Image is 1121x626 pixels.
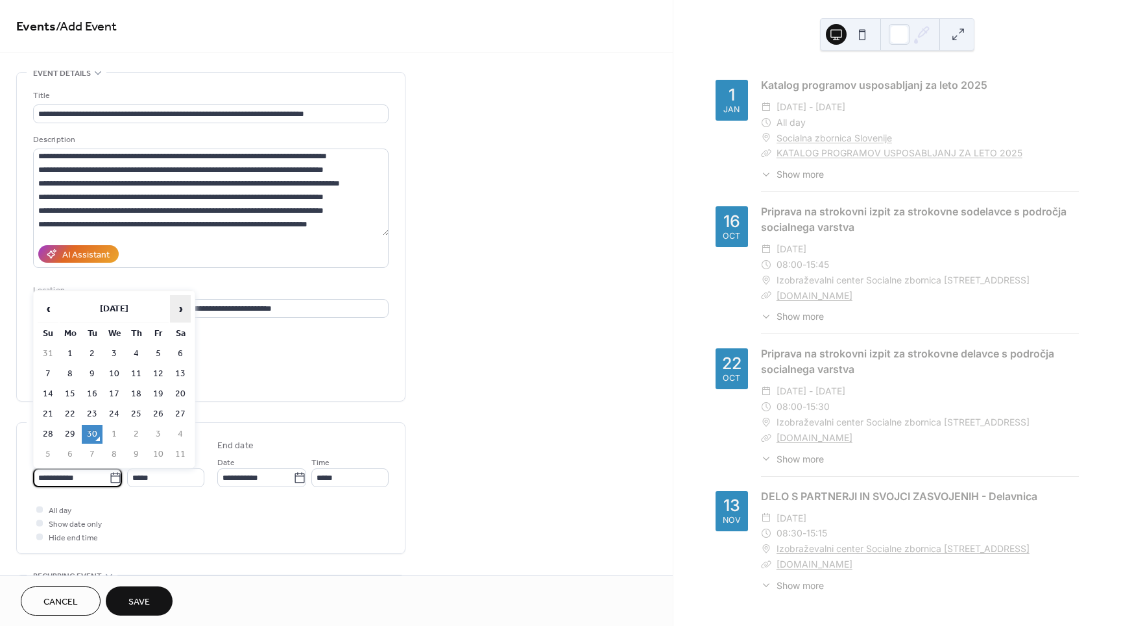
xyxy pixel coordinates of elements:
div: ​ [761,145,771,161]
td: 23 [82,405,102,424]
td: 3 [104,344,125,363]
a: KATALOG PROGRAMOV USPOSABLJANJ ZA LETO 2025 [777,147,1022,158]
td: 9 [82,365,102,383]
span: Show date only [49,518,102,531]
div: 16 [723,213,740,230]
td: 2 [82,344,102,363]
button: ​Show more [761,579,824,592]
th: [DATE] [60,295,169,323]
div: ​ [761,272,771,288]
div: ​ [761,257,771,272]
div: ​ [761,557,771,572]
span: 08:00 [777,399,802,415]
td: 7 [82,445,102,464]
th: We [104,324,125,343]
span: [DATE] [777,241,806,257]
div: ​ [761,309,771,323]
td: 1 [60,344,80,363]
div: ​ [761,167,771,181]
div: ​ [761,399,771,415]
td: 25 [126,405,147,424]
span: - [802,257,806,272]
td: 22 [60,405,80,424]
td: 5 [38,445,58,464]
td: 3 [148,425,169,444]
div: Location [33,283,386,297]
td: 11 [126,365,147,383]
a: [DOMAIN_NAME] [777,559,852,570]
div: Oct [723,374,740,383]
th: Tu [82,324,102,343]
div: ​ [761,383,771,399]
td: 10 [104,365,125,383]
td: 24 [104,405,125,424]
div: AI Assistant [62,248,110,262]
span: All day [49,504,71,518]
span: Cancel [43,596,78,609]
td: 31 [38,344,58,363]
td: 28 [38,425,58,444]
td: 4 [170,425,191,444]
div: 22 [722,355,741,372]
span: Show more [777,309,824,323]
div: ​ [761,452,771,466]
button: ​Show more [761,452,824,466]
span: 08:00 [777,257,802,272]
span: Izobraževalni center Socialne zbornica [STREET_ADDRESS] [777,415,1030,430]
span: Save [128,596,150,609]
div: ​ [761,525,771,541]
td: 9 [126,445,147,464]
td: 21 [38,405,58,424]
td: 5 [148,344,169,363]
td: 11 [170,445,191,464]
a: Katalog programov usposabljanj za leto 2025 [761,78,987,91]
span: [DATE] - [DATE] [777,383,845,399]
a: [DOMAIN_NAME] [777,432,852,443]
a: Socialna zbornica Slovenije [777,130,892,146]
td: 1 [104,425,125,444]
span: Event details [33,67,91,80]
span: Show more [777,167,824,181]
div: Title [33,89,386,102]
td: 13 [170,365,191,383]
td: 14 [38,385,58,403]
div: Oct [723,232,740,241]
span: 15:15 [806,525,827,541]
div: ​ [761,430,771,446]
span: ‹ [38,296,58,322]
a: Priprava na strokovni izpit za strokovne delavce s področja socialnega varstva [761,347,1054,376]
button: ​Show more [761,167,824,181]
td: 2 [126,425,147,444]
td: 6 [60,445,80,464]
button: ​Show more [761,309,824,323]
td: 19 [148,385,169,403]
span: All day [777,115,806,130]
div: Description [33,133,386,147]
th: Th [126,324,147,343]
div: ​ [761,99,771,115]
span: 08:30 [777,525,802,541]
a: Priprava na strokovni izpit za strokovne sodelavce s področja socialnega varstva [761,205,1067,234]
div: Nov [723,516,741,525]
span: Date [217,456,235,470]
div: Jan [723,106,740,114]
span: Izobraževalni center Socialne zbornica [STREET_ADDRESS] [777,272,1030,288]
span: / Add Event [56,14,117,40]
span: Show more [777,452,824,466]
span: Hide end time [49,531,98,545]
td: 17 [104,385,125,403]
div: ​ [761,415,771,430]
th: Su [38,324,58,343]
span: 15:45 [806,257,829,272]
a: Cancel [21,586,101,616]
div: 13 [723,498,740,514]
span: [DATE] - [DATE] [777,99,845,115]
td: 18 [126,385,147,403]
div: ​ [761,511,771,526]
td: 15 [60,385,80,403]
td: 12 [148,365,169,383]
th: Fr [148,324,169,343]
span: Recurring event [33,570,102,583]
td: 30 [82,425,102,444]
span: › [171,296,190,322]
